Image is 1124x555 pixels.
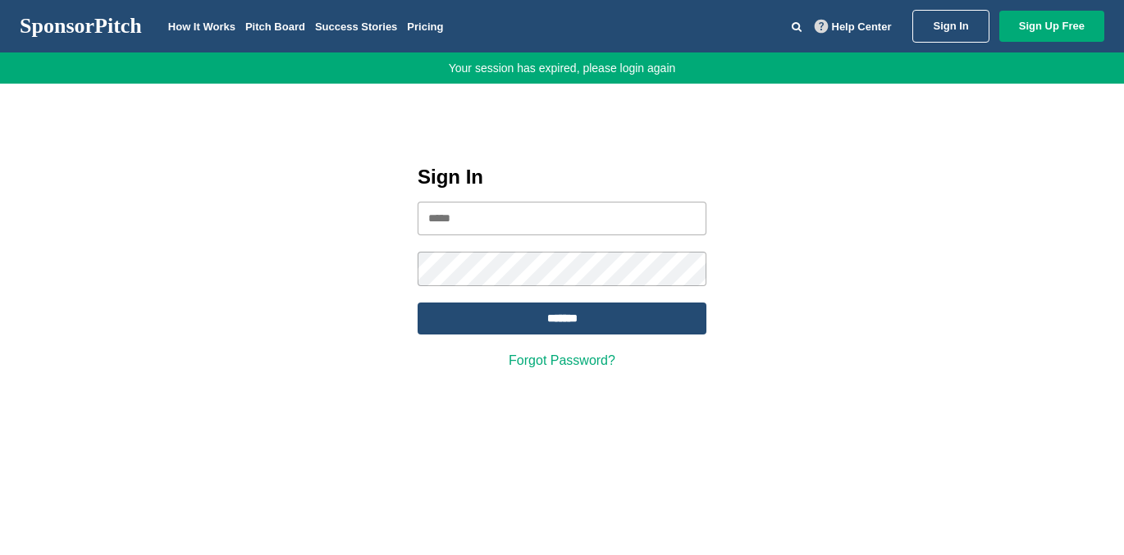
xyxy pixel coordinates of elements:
[245,20,305,33] a: Pitch Board
[912,10,989,43] a: Sign In
[418,162,706,192] h1: Sign In
[811,17,895,36] a: Help Center
[509,353,615,367] a: Forgot Password?
[168,20,235,33] a: How It Works
[407,20,443,33] a: Pricing
[999,11,1104,42] a: Sign Up Free
[315,20,397,33] a: Success Stories
[20,16,142,37] a: SponsorPitch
